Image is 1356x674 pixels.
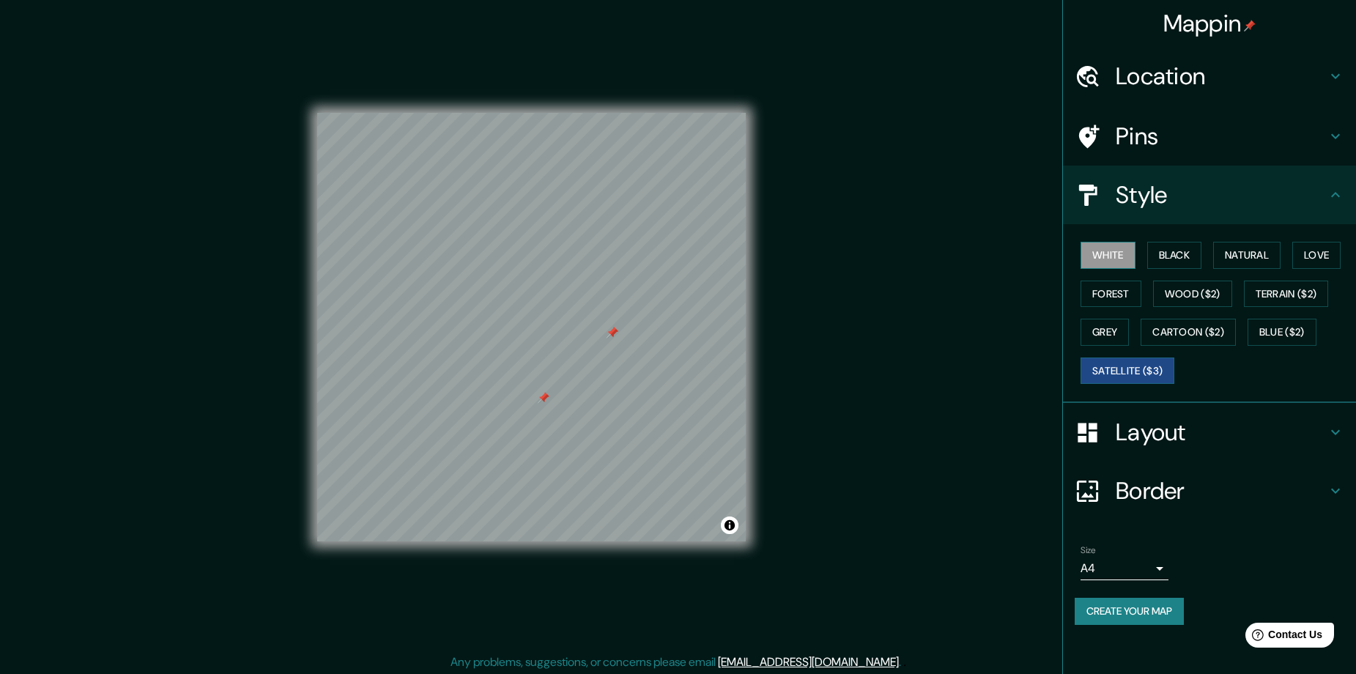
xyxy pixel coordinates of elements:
button: Love [1292,242,1341,269]
button: Grey [1081,319,1129,346]
div: Pins [1063,107,1356,166]
button: Blue ($2) [1248,319,1316,346]
iframe: Help widget launcher [1226,617,1340,658]
button: Toggle attribution [721,516,738,534]
h4: Style [1116,180,1327,210]
button: Natural [1213,242,1281,269]
a: [EMAIL_ADDRESS][DOMAIN_NAME] [718,654,899,670]
canvas: Map [317,113,746,541]
h4: Mappin [1163,9,1256,38]
h4: Location [1116,62,1327,91]
button: Create your map [1075,598,1184,625]
button: Black [1147,242,1202,269]
h4: Border [1116,476,1327,505]
img: pin-icon.png [1244,20,1256,32]
button: Satellite ($3) [1081,358,1174,385]
div: Border [1063,462,1356,520]
div: Layout [1063,403,1356,462]
button: Cartoon ($2) [1141,319,1236,346]
div: A4 [1081,557,1168,580]
label: Size [1081,544,1096,557]
div: . [901,653,903,671]
h4: Layout [1116,418,1327,447]
button: Wood ($2) [1153,281,1232,308]
div: . [903,653,906,671]
h4: Pins [1116,122,1327,151]
div: Location [1063,47,1356,105]
p: Any problems, suggestions, or concerns please email . [451,653,901,671]
button: Forest [1081,281,1141,308]
button: Terrain ($2) [1244,281,1329,308]
button: White [1081,242,1135,269]
div: Style [1063,166,1356,224]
